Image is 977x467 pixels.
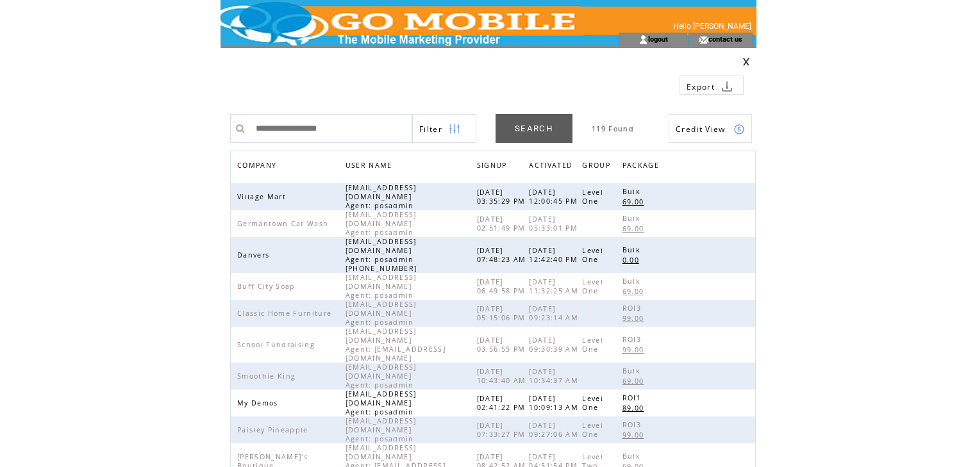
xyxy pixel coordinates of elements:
span: Level One [582,277,603,295]
span: Level One [582,421,603,439]
span: Germantown Car Wash [237,219,331,228]
span: [DATE] 03:56:55 PM [477,336,529,354]
span: [EMAIL_ADDRESS][DOMAIN_NAME] Agent: posadmin [346,389,417,416]
span: School Fundraising [237,340,318,349]
span: Show Credits View [676,124,726,135]
span: ROI3 [622,420,644,429]
span: PACKAGE [622,158,662,176]
span: GROUP [582,158,614,176]
span: Hello [PERSON_NAME] [673,22,751,31]
a: 69.00 [622,375,651,386]
span: USER NAME [346,158,396,176]
a: Filter [412,114,476,143]
span: [EMAIL_ADDRESS][DOMAIN_NAME] Agent: posadmin [346,300,417,327]
span: Level One [582,394,603,412]
span: [EMAIL_ADDRESS][DOMAIN_NAME] Agent: posadmin [346,416,417,443]
span: 89.00 [622,404,647,413]
a: 69.00 [622,286,651,297]
a: PACKAGE [622,158,665,176]
span: 119 Found [592,124,634,133]
span: [EMAIL_ADDRESS][DOMAIN_NAME] Agent: [EMAIL_ADDRESS][DOMAIN_NAME] [346,327,446,363]
span: [DATE] 02:41:22 PM [477,394,529,412]
span: 69.00 [622,377,647,386]
img: download.png [721,81,733,92]
span: [DATE] 03:35:29 PM [477,188,529,206]
span: Paisley Pineapple [237,425,312,434]
span: [DATE] 05:15:06 PM [477,304,529,322]
span: [DATE] 12:00:45 PM [529,188,581,206]
span: [DATE] 12:42:40 PM [529,246,581,264]
span: My Demos [237,398,281,407]
span: Danvers [237,250,272,259]
span: SIGNUP [477,158,510,176]
span: [DATE] 10:09:13 AM [529,394,581,412]
span: [DATE] 09:30:39 AM [529,336,581,354]
a: USER NAME [346,161,396,168]
img: credits.png [733,124,745,135]
a: 69.00 [622,196,651,207]
span: [DATE] 09:27:06 AM [529,421,581,439]
img: account_icon.gif [639,35,648,45]
a: GROUP [582,158,617,176]
a: 69.00 [622,223,651,234]
span: COMPANY [237,158,280,176]
span: Bulk [622,245,644,254]
span: [EMAIL_ADDRESS][DOMAIN_NAME] Agent: posadmin [PHONE_NUMBER] [346,237,421,273]
span: [DATE] 07:48:23 AM [477,246,530,264]
span: [DATE] 11:32:25 AM [529,277,581,295]
span: Level One [582,188,603,206]
span: Level One [582,336,603,354]
img: contact_us_icon.gif [699,35,708,45]
a: Export [680,76,744,95]
span: Classic Home Furniture [237,309,335,318]
span: Bulk [622,214,644,223]
span: Village Mart [237,192,289,201]
span: 69.00 [622,197,647,206]
span: ROI3 [622,335,644,344]
a: 99.00 [622,429,651,440]
span: Export to csv file [687,81,715,92]
span: 99.00 [622,345,647,354]
span: [EMAIL_ADDRESS][DOMAIN_NAME] Agent: posadmin [346,210,417,237]
a: SEARCH [496,114,572,143]
span: Bulk [622,187,644,196]
span: 0.00 [622,256,642,265]
span: Show filters [419,124,442,135]
a: 0.00 [622,254,646,265]
span: Bulk [622,366,644,375]
a: 99.00 [622,344,651,355]
a: 99.00 [622,313,651,324]
img: filters.png [449,115,460,143]
span: [DATE] 10:43:40 AM [477,367,530,385]
span: 99.00 [622,430,647,439]
span: Smoothie King [237,372,299,381]
a: SIGNUP [477,161,510,168]
span: [EMAIL_ADDRESS][DOMAIN_NAME] Agent: posadmin [346,273,417,300]
span: 99.00 [622,314,647,323]
a: ACTIVATED [529,158,579,176]
span: Buff City Soap [237,282,299,291]
span: Level One [582,246,603,264]
span: [DATE] 10:34:37 AM [529,367,581,385]
a: 89.00 [622,402,651,413]
span: [DATE] 05:33:01 PM [529,215,581,233]
span: 69.00 [622,287,647,296]
span: 69.00 [622,224,647,233]
span: ACTIVATED [529,158,576,176]
a: COMPANY [237,161,280,168]
span: [DATE] 06:49:58 PM [477,277,529,295]
span: ROI3 [622,304,644,313]
a: contact us [708,35,742,43]
span: [DATE] 02:51:49 PM [477,215,529,233]
span: [DATE] 07:33:27 PM [477,421,529,439]
span: [EMAIL_ADDRESS][DOMAIN_NAME] Agent: posadmin [346,363,417,389]
a: logout [648,35,668,43]
span: Bulk [622,452,644,461]
span: [EMAIL_ADDRESS][DOMAIN_NAME] Agent: posadmin [346,183,417,210]
span: Bulk [622,277,644,286]
span: [DATE] 09:23:14 AM [529,304,581,322]
a: Credit View [669,114,752,143]
span: ROI1 [622,393,644,402]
